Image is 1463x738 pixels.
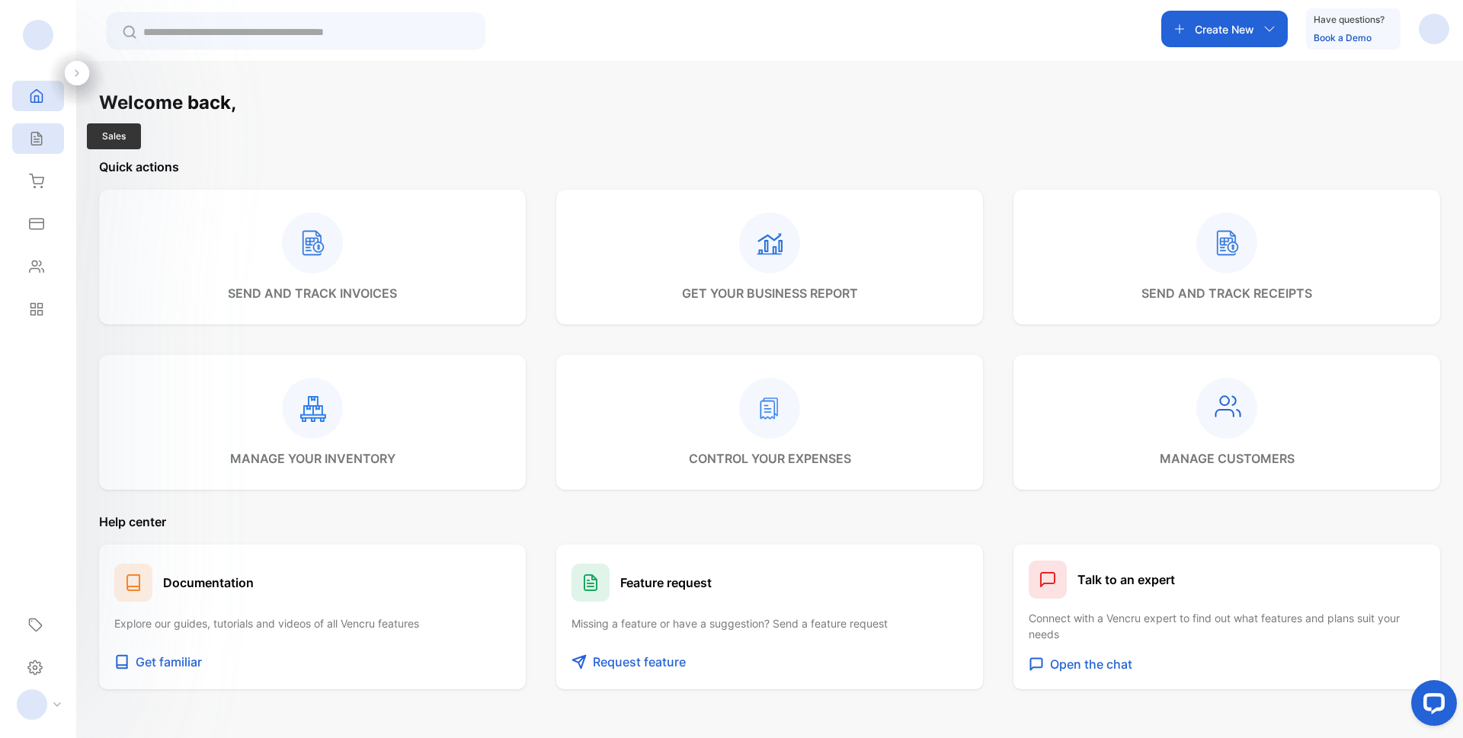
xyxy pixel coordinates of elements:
p: Quick actions [99,158,1440,176]
p: Missing a feature or have a suggestion? Send a feature request [571,615,968,631]
p: get your business report [682,284,858,302]
p: send and track invoices [228,284,397,302]
p: Get familiar [136,653,202,671]
a: Book a Demo [1314,32,1372,43]
button: Request feature [571,649,968,674]
p: Have questions? [1314,12,1385,27]
p: Create New [1195,21,1254,37]
iframe: LiveChat chat widget [1399,674,1463,738]
p: manage your inventory [230,449,395,468]
p: manage customers [1160,449,1295,468]
button: Open the chat [1029,654,1425,674]
p: Explore our guides, tutorials and videos of all Vencru features [114,615,511,631]
p: Request feature [593,653,686,671]
p: Connect with a Vencru expert to find out what features and plans suit your needs [1029,610,1425,642]
p: send and track receipts [1141,284,1312,302]
p: Help center [99,513,1440,531]
span: Sales [87,123,141,149]
button: Create New [1161,11,1288,47]
h1: Welcome back, [99,89,236,117]
h1: Talk to an expert [1077,570,1175,589]
h1: Feature request [620,573,712,592]
p: Open the chat [1050,655,1132,673]
h1: Documentation [163,573,254,592]
p: control your expenses [689,449,851,468]
button: Get familiar [114,649,511,674]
